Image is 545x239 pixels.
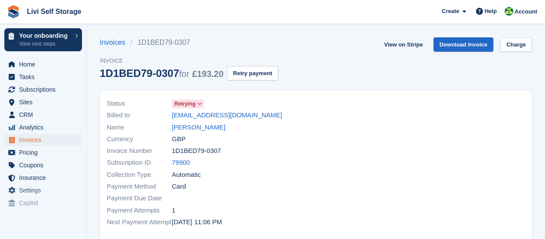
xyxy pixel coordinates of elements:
[4,172,82,184] a: menu
[172,110,282,120] a: [EMAIL_ADDRESS][DOMAIN_NAME]
[4,83,82,96] a: menu
[172,146,221,156] span: 1D1BED79-0307
[19,96,71,108] span: Sites
[485,7,497,16] span: Help
[172,170,201,180] span: Automatic
[107,182,172,192] span: Payment Method
[19,71,71,83] span: Tasks
[100,37,131,48] a: Invoices
[23,4,85,19] a: Livi Self Storage
[19,40,71,48] p: View next steps
[19,83,71,96] span: Subscriptions
[174,100,196,108] span: Retrying
[107,134,172,144] span: Currency
[179,69,189,79] span: for
[100,37,278,48] nav: breadcrumbs
[505,7,513,16] img: Alex Handyside
[19,159,71,171] span: Coupons
[4,28,82,51] a: Your onboarding View next steps
[107,123,172,133] span: Name
[8,216,86,225] span: Storefront
[192,69,223,79] span: £193.20
[500,37,532,52] a: Charge
[172,217,222,227] time: 2025-08-19 22:06:14 UTC
[107,99,172,109] span: Status
[172,123,225,133] a: [PERSON_NAME]
[19,121,71,133] span: Analytics
[107,158,172,168] span: Subscription ID
[107,206,172,216] span: Payment Attempts
[515,7,537,16] span: Account
[107,217,172,227] span: Next Payment Attempt
[4,197,82,209] a: menu
[442,7,459,16] span: Create
[19,109,71,121] span: CRM
[107,110,172,120] span: Billed to
[4,159,82,171] a: menu
[107,193,172,203] span: Payment Due Date
[19,146,71,159] span: Pricing
[107,146,172,156] span: Invoice Number
[7,5,20,18] img: stora-icon-8386f47178a22dfd0bd8f6a31ec36ba5ce8667c1dd55bd0f319d3a0aa187defe.svg
[4,146,82,159] a: menu
[4,71,82,83] a: menu
[172,158,190,168] a: 79900
[100,56,278,65] span: Invoice
[381,37,426,52] a: View on Stripe
[19,33,71,39] p: Your onboarding
[172,182,186,192] span: Card
[107,170,172,180] span: Collection Type
[4,96,82,108] a: menu
[172,99,204,109] a: Retrying
[4,134,82,146] a: menu
[4,58,82,70] a: menu
[4,109,82,121] a: menu
[19,197,71,209] span: Capital
[4,184,82,196] a: menu
[19,134,71,146] span: Invoices
[19,172,71,184] span: Insurance
[19,58,71,70] span: Home
[172,206,175,216] span: 1
[227,66,278,80] button: Retry payment
[19,184,71,196] span: Settings
[433,37,494,52] a: Download Invoice
[4,121,82,133] a: menu
[172,134,186,144] span: GBP
[100,67,223,79] div: 1D1BED79-0307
